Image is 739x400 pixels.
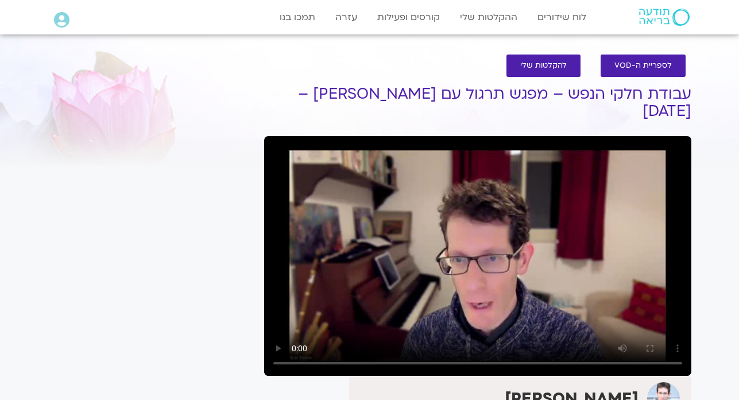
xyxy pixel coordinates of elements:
a: קורסים ופעילות [372,6,446,28]
a: לוח שידורים [532,6,592,28]
h1: עבודת חלקי הנפש – מפגש תרגול עם [PERSON_NAME] – [DATE] [264,86,691,120]
a: עזרה [330,6,363,28]
img: תודעה בריאה [639,9,690,26]
a: לספריית ה-VOD [601,55,686,77]
a: תמכו בנו [274,6,321,28]
span: להקלטות שלי [520,61,567,70]
a: ההקלטות שלי [454,6,523,28]
span: לספריית ה-VOD [614,61,672,70]
a: להקלטות שלי [506,55,581,77]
